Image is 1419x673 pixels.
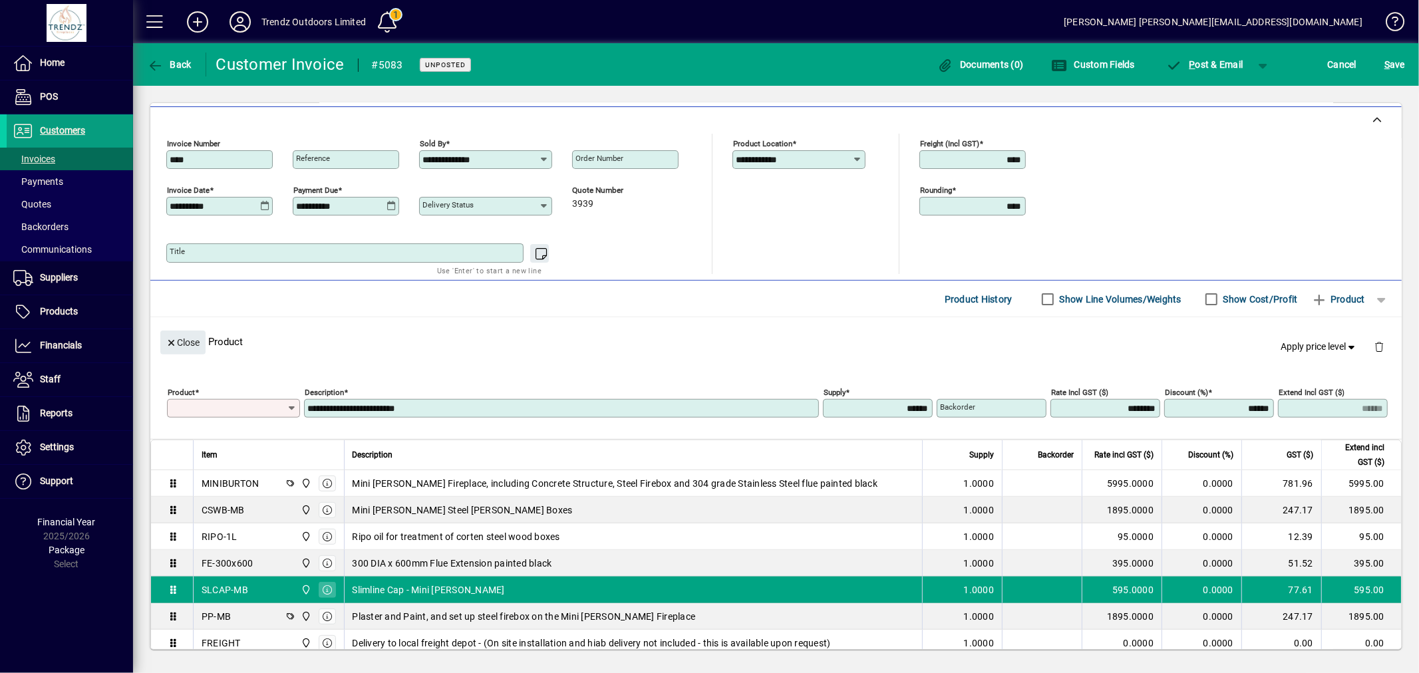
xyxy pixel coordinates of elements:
[964,477,995,490] span: 1.0000
[940,402,975,412] mat-label: Backorder
[1090,477,1154,490] div: 5995.0000
[824,388,846,397] mat-label: Supply
[964,610,995,623] span: 1.0000
[202,477,259,490] div: MINIBURTON
[1276,335,1364,359] button: Apply price level
[144,53,195,76] button: Back
[1363,331,1395,362] button: Delete
[1287,448,1313,462] span: GST ($)
[1281,340,1358,354] span: Apply price level
[1321,523,1401,550] td: 95.00
[293,186,338,195] mat-label: Payment due
[1038,448,1074,462] span: Backorder
[1381,53,1408,76] button: Save
[1305,287,1372,311] button: Product
[1162,497,1241,523] td: 0.0000
[170,247,185,256] mat-label: Title
[40,475,73,486] span: Support
[1051,59,1135,70] span: Custom Fields
[964,503,995,517] span: 1.0000
[305,388,344,397] mat-label: Description
[572,186,652,195] span: Quote number
[1090,583,1154,597] div: 595.0000
[353,610,696,623] span: Plaster and Paint, and set up steel firebox on the Mini [PERSON_NAME] Fireplace
[7,170,133,193] a: Payments
[1090,557,1154,570] div: 395.0000
[202,530,237,543] div: RIPO-1L
[733,139,792,148] mat-label: Product location
[1162,523,1241,550] td: 0.0000
[1064,11,1362,33] div: [PERSON_NAME] [PERSON_NAME][EMAIL_ADDRESS][DOMAIN_NAME]
[920,139,979,148] mat-label: Freight (incl GST)
[1311,289,1365,310] span: Product
[1241,603,1321,630] td: 247.17
[13,199,51,209] span: Quotes
[38,517,96,527] span: Financial Year
[297,609,313,624] span: New Plymouth
[964,557,995,570] span: 1.0000
[13,176,63,187] span: Payments
[40,272,78,283] span: Suppliers
[372,55,403,76] div: #5083
[575,154,623,163] mat-label: Order number
[1363,340,1395,352] app-page-header-button: Delete
[40,306,78,317] span: Products
[1321,470,1401,497] td: 5995.00
[1090,503,1154,517] div: 1895.0000
[297,583,313,597] span: New Plymouth
[13,244,92,255] span: Communications
[40,442,74,452] span: Settings
[1321,603,1401,630] td: 1895.00
[1162,603,1241,630] td: 0.0000
[1321,550,1401,577] td: 395.00
[1051,388,1108,397] mat-label: Rate incl GST ($)
[1325,53,1360,76] button: Cancel
[353,530,560,543] span: Ripo oil for treatment of corten steel wood boxes
[168,388,195,397] mat-label: Product
[964,583,995,597] span: 1.0000
[1384,54,1405,75] span: ave
[7,261,133,295] a: Suppliers
[7,363,133,396] a: Staff
[7,193,133,215] a: Quotes
[945,289,1013,310] span: Product History
[176,10,219,34] button: Add
[7,397,133,430] a: Reports
[1221,293,1298,306] label: Show Cost/Profit
[297,556,313,571] span: New Plymouth
[1188,448,1233,462] span: Discount (%)
[219,10,261,34] button: Profile
[49,545,84,555] span: Package
[7,295,133,329] a: Products
[7,329,133,362] a: Financials
[40,408,73,418] span: Reports
[40,91,58,102] span: POS
[40,374,61,384] span: Staff
[202,610,231,623] div: PP-MB
[1330,440,1384,470] span: Extend incl GST ($)
[937,59,1024,70] span: Documents (0)
[7,215,133,238] a: Backorders
[1241,497,1321,523] td: 247.17
[1279,388,1344,397] mat-label: Extend incl GST ($)
[353,636,831,650] span: Delivery to local freight depot - (On site installation and hiab delivery not included - this is ...
[7,148,133,170] a: Invoices
[1241,577,1321,603] td: 77.61
[7,431,133,464] a: Settings
[202,503,245,517] div: CSWB-MB
[425,61,466,69] span: Unposted
[261,11,366,33] div: Trendz Outdoors Limited
[964,636,995,650] span: 1.0000
[1321,630,1401,656] td: 0.00
[297,503,313,517] span: New Plymouth
[1090,636,1154,650] div: 0.0000
[1241,630,1321,656] td: 0.00
[202,557,253,570] div: FE-300x600
[296,154,330,163] mat-label: Reference
[202,583,248,597] div: SLCAP-MB
[7,238,133,261] a: Communications
[1328,54,1357,75] span: Cancel
[1241,470,1321,497] td: 781.96
[216,54,345,75] div: Customer Invoice
[422,200,474,209] mat-label: Delivery status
